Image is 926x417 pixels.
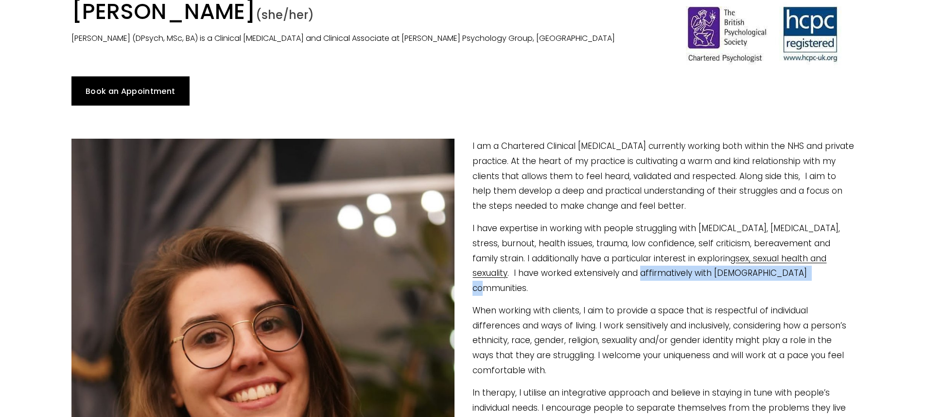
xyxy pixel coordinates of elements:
[71,303,855,378] p: When working with clients, I aim to provide a space that is respectful of individual differences ...
[256,7,314,23] span: (she/her)
[71,139,855,213] p: I am a Chartered Clinical [MEDICAL_DATA] currently working both within the NHS and private practi...
[71,76,190,106] a: Book an Appointment
[71,32,655,46] p: [PERSON_NAME] (DPsych, MSc, BA) is a Clinical [MEDICAL_DATA] and Clinical Associate at [PERSON_NA...
[71,221,855,295] p: I have expertise in working with people struggling with [MEDICAL_DATA], [MEDICAL_DATA], stress, b...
